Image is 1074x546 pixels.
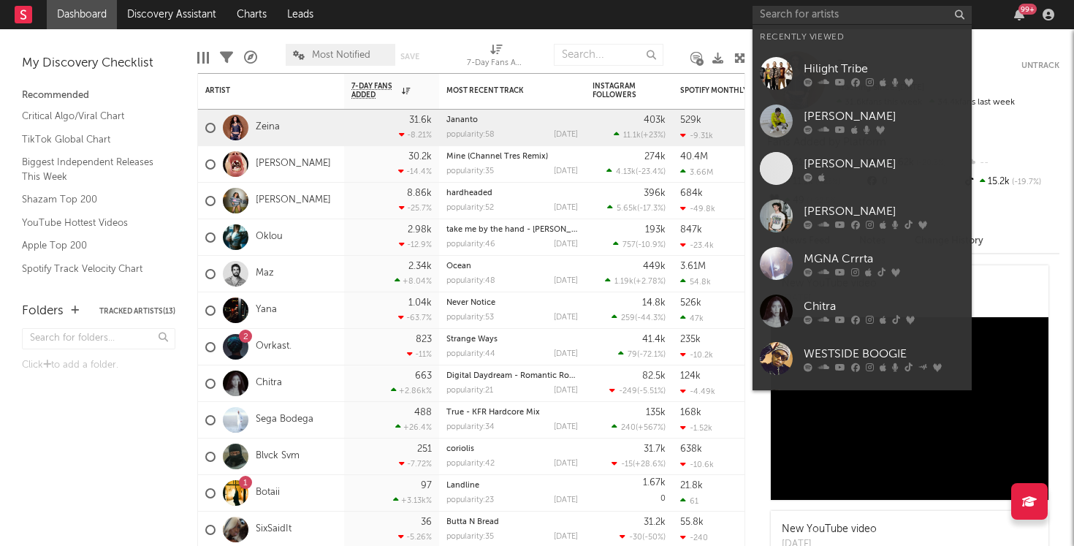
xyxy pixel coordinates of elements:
a: Yana [256,304,277,316]
div: 47k [680,314,704,323]
div: 274k [644,152,666,162]
div: Hilight Tribe [804,60,964,77]
div: 1.04k [408,298,432,308]
a: Botaii [256,487,280,499]
div: popularity: 52 [446,204,494,212]
div: 31.6k [409,115,432,125]
div: Folders [22,303,64,320]
span: +567 % [638,424,663,432]
div: Butta N Bread [446,518,578,526]
div: 2.34k [408,262,432,271]
a: Critical Algo/Viral Chart [22,108,161,124]
a: Butta N Bread [446,518,499,526]
a: Strange Ways [446,335,498,344]
a: Landline [446,482,479,490]
div: [DATE] [554,496,578,504]
a: Blvck Svm [256,450,300,463]
div: MGNA Crrrta [804,250,964,268]
div: 36 [421,517,432,527]
div: +2.86k % [391,386,432,395]
div: -4.49k [680,387,715,396]
div: ( ) [606,167,666,176]
span: 259 [621,314,635,322]
div: popularity: 53 [446,314,494,322]
div: popularity: 23 [446,496,494,504]
div: Never Notice [446,299,578,307]
div: Recommended [22,87,175,105]
div: Recently Viewed [760,29,964,46]
div: [DATE] [554,533,578,541]
span: Most Notified [312,50,370,60]
div: True - KFR Hardcore Mix [446,409,578,417]
a: Hilight Tribe [753,50,972,97]
a: Chitra [256,377,282,390]
a: Digital Daydream - Romantic Robot Version [446,372,613,380]
a: hardheaded [446,189,492,197]
div: 2.98k [408,225,432,235]
div: [DATE] [554,387,578,395]
div: ( ) [609,386,666,395]
div: 82.5k [642,371,666,381]
span: 7-Day Fans Added [351,82,398,99]
div: WESTSIDE BOOGIE [804,345,964,363]
span: -50 % [644,534,663,542]
a: [PERSON_NAME] [753,192,972,240]
span: 240 [621,424,636,432]
a: MGNA Crrrta [753,240,972,287]
input: Search for folders... [22,328,175,349]
div: coriolis [446,445,578,453]
div: popularity: 48 [446,277,495,285]
span: 79 [628,351,637,359]
div: 135k [646,408,666,417]
div: 638k [680,444,702,454]
div: 21.8k [680,481,703,490]
a: True - KFR Hardcore Mix [446,409,540,417]
div: 684k [680,189,703,198]
div: ( ) [612,422,666,432]
div: popularity: 42 [446,460,495,468]
div: hardheaded [446,189,578,197]
a: [PERSON_NAME] [753,97,972,145]
span: +23 % [643,132,663,140]
a: Chitra [753,287,972,335]
a: Ovrkast. [256,341,292,353]
span: 1.19k [614,278,633,286]
div: 8.86k [407,189,432,198]
div: Jananto [446,116,578,124]
div: 251 [417,444,432,454]
div: popularity: 58 [446,131,495,139]
div: [PERSON_NAME] [804,155,964,172]
span: -44.3 % [637,314,663,322]
div: 847k [680,225,702,235]
a: Spotify Track Velocity Chart [22,261,161,277]
a: KOAD [753,382,972,430]
div: 7-Day Fans Added (7-Day Fans Added) [467,37,525,79]
div: 449k [643,262,666,271]
div: 526k [680,298,701,308]
div: 99 + [1018,4,1037,15]
div: 31.7k [644,444,666,454]
span: +2.78 % [636,278,663,286]
div: [DATE] [554,460,578,468]
div: -23.4k [680,240,714,250]
a: Apple Top 200 [22,238,161,254]
div: -25.7 % [399,203,432,213]
div: 7-Day Fans Added (7-Day Fans Added) [467,55,525,72]
div: 403k [644,115,666,125]
button: Save [400,53,419,61]
button: Tracked Artists(13) [99,308,175,315]
a: Sega Bodega [256,414,313,426]
div: Most Recent Track [446,86,556,95]
a: Ocean [446,262,471,270]
a: Never Notice [446,299,495,307]
button: Filter by 7-Day Fans Added [417,83,432,98]
div: -8.21 % [399,130,432,140]
div: A&R Pipeline [244,37,257,79]
div: New YouTube video [782,522,877,537]
span: -15 [621,460,633,469]
div: -5.26 % [398,532,432,542]
div: My Discovery Checklist [22,55,175,72]
span: -23.4 % [638,168,663,176]
div: 529k [680,115,701,125]
div: -10.2k [680,350,713,360]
